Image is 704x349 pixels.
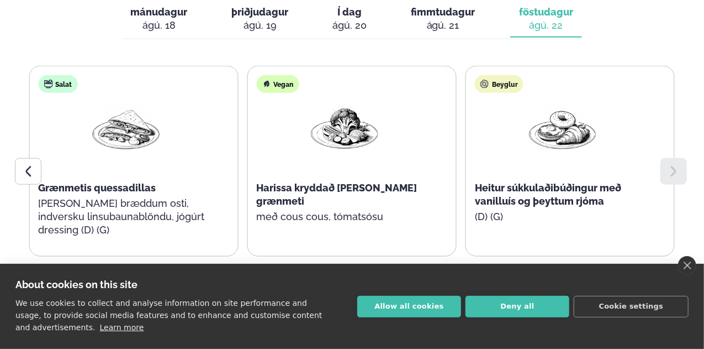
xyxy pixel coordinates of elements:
[309,102,379,153] img: Vegan.png
[44,80,52,88] img: salad.svg
[475,75,523,93] div: Beyglur
[38,182,156,194] span: Grænmetis quessadillas
[130,6,187,18] span: mánudagur
[465,296,569,317] button: Deny all
[91,102,161,153] img: Quesadilla.png
[38,75,77,93] div: Salat
[527,102,598,153] img: Croissant.png
[15,299,322,332] p: We use cookies to collect and analyse information on site performance and usage, to provide socia...
[519,19,573,32] div: ágú. 22
[262,80,271,88] img: Vegan.svg
[256,75,299,93] div: Vegan
[480,80,489,88] img: bagle-new-16px.svg
[15,279,137,290] strong: About cookies on this site
[574,296,689,317] button: Cookie settings
[357,296,461,317] button: Allow all cookies
[475,210,650,223] p: (D) (G)
[510,1,582,38] button: föstudagur ágú. 22
[475,182,621,207] span: Heitur súkkulaðibúðingur með vanilluís og þeyttum rjóma
[519,6,573,18] span: föstudagur
[130,19,187,32] div: ágú. 18
[411,6,475,18] span: fimmtudagur
[332,6,367,19] span: Í dag
[121,1,196,38] button: mánudagur ágú. 18
[256,210,432,223] p: með cous cous, tómatsósu
[678,256,696,275] a: close
[38,197,214,237] p: [PERSON_NAME] bræddum osti, indversku linsubaunablöndu, jógúrt dressing (D) (G)
[100,323,144,332] a: Learn more
[256,182,417,207] span: Harissa kryddað [PERSON_NAME] grænmeti
[332,19,367,32] div: ágú. 20
[231,6,288,18] span: þriðjudagur
[223,1,297,38] button: þriðjudagur ágú. 19
[324,1,375,38] button: Í dag ágú. 20
[231,19,288,32] div: ágú. 19
[402,1,484,38] button: fimmtudagur ágú. 21
[411,19,475,32] div: ágú. 21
